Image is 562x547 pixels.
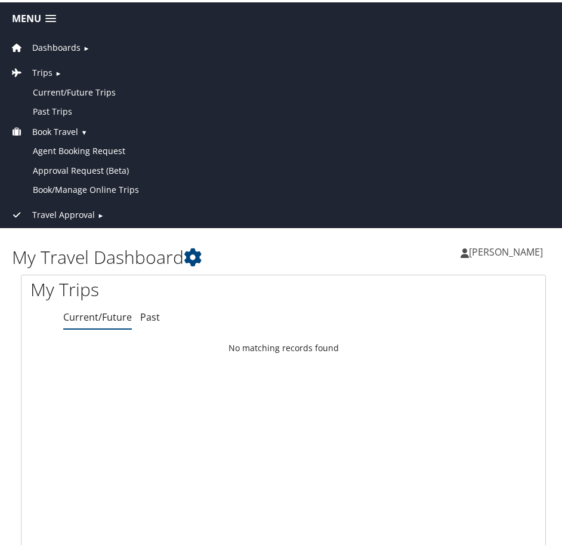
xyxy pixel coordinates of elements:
[461,232,555,268] a: [PERSON_NAME]
[30,275,274,300] h1: My Trips
[55,66,61,75] span: ►
[32,39,81,52] span: Dashboards
[81,125,87,134] span: ▼
[9,39,81,51] a: Dashboards
[9,207,95,218] a: Travel Approval
[6,7,62,26] a: Menu
[9,124,78,135] a: Book Travel
[12,11,41,22] span: Menu
[83,41,89,50] span: ►
[21,335,545,357] td: No matching records found
[12,242,283,268] h1: My Travel Dashboard
[97,208,104,217] span: ►
[32,123,78,136] span: Book Travel
[63,308,132,321] a: Current/Future
[140,308,160,321] a: Past
[32,64,53,77] span: Trips
[469,243,543,256] span: [PERSON_NAME]
[9,64,53,76] a: Trips
[32,206,95,219] span: Travel Approval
